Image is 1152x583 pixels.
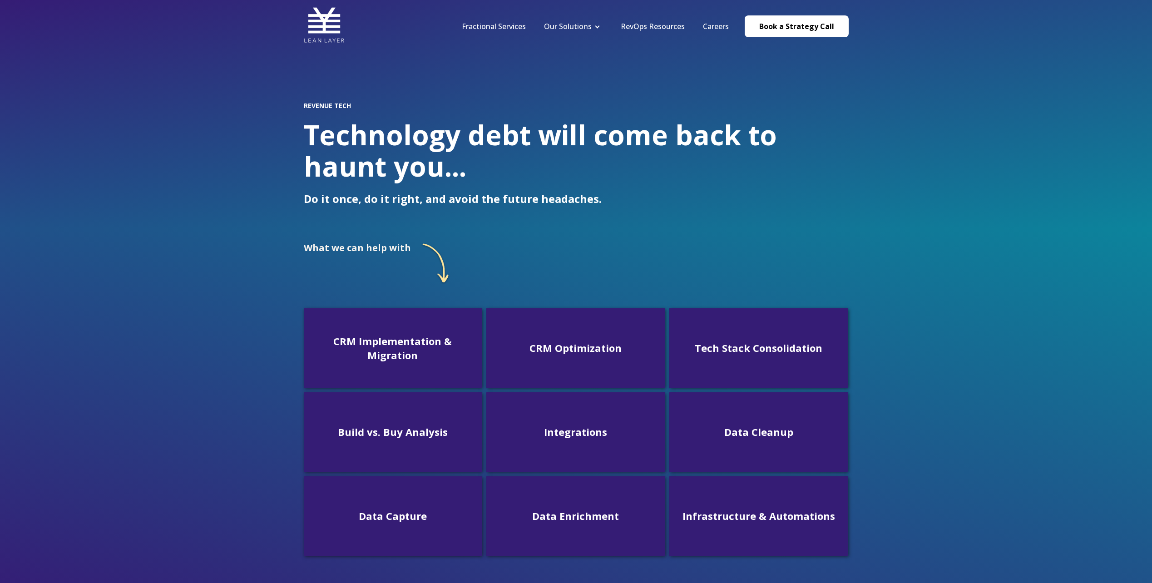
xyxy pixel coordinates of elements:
[304,193,849,205] p: Do it once, do it right, and avoid the future headaches.
[304,242,411,253] h2: What we can help with
[745,15,849,37] a: Book a Strategy Call
[462,21,526,31] a: Fractional Services
[621,21,685,31] a: RevOps Resources
[304,119,849,182] h1: Technology debt will come back to haunt you...
[304,5,345,45] img: Lean Layer Logo
[311,334,475,362] h3: CRM Implementation & Migration
[703,21,729,31] a: Careers
[494,341,658,355] h3: CRM Optimization
[311,509,475,523] h3: Data Capture
[494,425,658,439] h3: Integrations
[311,425,475,439] h3: Build vs. Buy Analysis
[453,21,738,31] div: Navigation Menu
[677,341,841,355] h3: Tech Stack Consolidation
[304,102,849,109] h2: REVENUE TECH
[677,425,841,439] h3: Data Cleanup
[677,509,841,523] h3: Infrastructure & Automations
[494,509,658,523] h3: Data Enrichment
[544,21,592,31] a: Our Solutions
